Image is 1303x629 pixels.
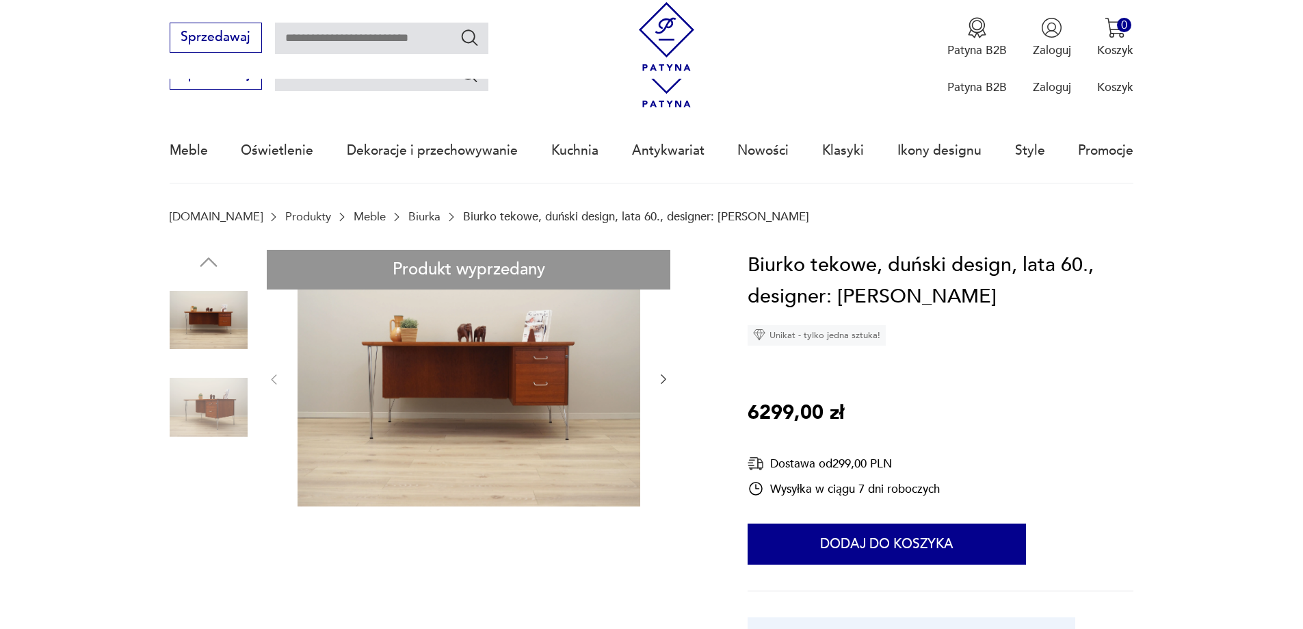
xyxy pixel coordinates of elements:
[748,250,1133,312] h1: Biurko tekowe, duński design, lata 60., designer: [PERSON_NAME]
[267,250,670,290] div: Produkt wyprzedany
[737,119,789,182] a: Nowości
[1033,42,1071,58] p: Zaloguj
[1033,17,1071,58] button: Zaloguj
[748,480,940,497] div: Wysyłka w ciągu 7 dni roboczych
[947,17,1007,58] a: Ikona medaluPatyna B2B
[947,79,1007,95] p: Patyna B2B
[460,64,479,84] button: Szukaj
[170,119,208,182] a: Meble
[748,398,844,429] p: 6299,00 zł
[170,210,263,223] a: [DOMAIN_NAME]
[748,455,940,472] div: Dostawa od 299,00 PLN
[170,456,248,534] img: Zdjęcie produktu Biurko tekowe, duński design, lata 60., designer: Heinrich Roepstorff
[947,17,1007,58] button: Patyna B2B
[748,455,764,472] img: Ikona dostawy
[632,2,701,71] img: Patyna - sklep z meblami i dekoracjami vintage
[748,523,1026,564] button: Dodaj do koszyka
[1097,42,1133,58] p: Koszyk
[354,210,386,223] a: Meble
[408,210,440,223] a: Biurka
[347,119,518,182] a: Dekoracje i przechowywanie
[170,70,262,81] a: Sprzedawaj
[1097,17,1133,58] button: 0Koszyk
[1078,119,1133,182] a: Promocje
[748,324,886,345] div: Unikat - tylko jedna sztuka!
[463,210,809,223] p: Biurko tekowe, duński design, lata 60., designer: [PERSON_NAME]
[1097,79,1133,95] p: Koszyk
[241,119,313,182] a: Oświetlenie
[170,281,248,359] img: Zdjęcie produktu Biurko tekowe, duński design, lata 60., designer: Heinrich Roepstorff
[822,119,864,182] a: Klasyki
[285,210,331,223] a: Produkty
[897,119,982,182] a: Ikony designu
[170,33,262,44] a: Sprzedawaj
[298,250,640,507] img: Zdjęcie produktu Biurko tekowe, duński design, lata 60., designer: Heinrich Roepstorff
[1117,18,1131,32] div: 0
[170,543,248,621] img: Zdjęcie produktu Biurko tekowe, duński design, lata 60., designer: Heinrich Roepstorff
[551,119,598,182] a: Kuchnia
[170,23,262,53] button: Sprzedawaj
[1033,79,1071,95] p: Zaloguj
[1105,17,1126,38] img: Ikona koszyka
[1015,119,1045,182] a: Style
[753,329,765,341] img: Ikona diamentu
[966,17,988,38] img: Ikona medalu
[170,368,248,446] img: Zdjęcie produktu Biurko tekowe, duński design, lata 60., designer: Heinrich Roepstorff
[947,42,1007,58] p: Patyna B2B
[632,119,705,182] a: Antykwariat
[460,27,479,47] button: Szukaj
[1041,17,1062,38] img: Ikonka użytkownika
